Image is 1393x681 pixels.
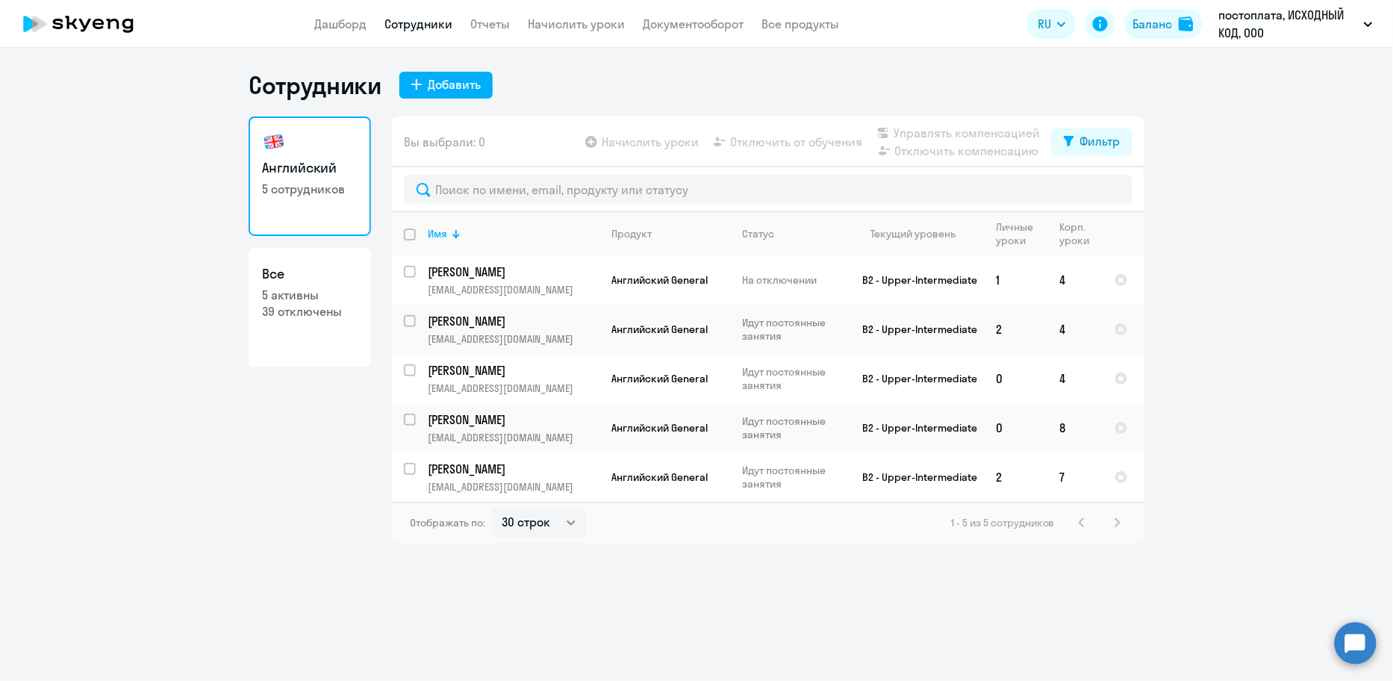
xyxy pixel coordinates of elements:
div: Имя [428,227,599,240]
h1: Сотрудники [249,70,381,100]
h3: Все [262,264,358,284]
div: Корп. уроки [1060,220,1102,247]
div: Добавить [428,75,481,93]
a: [PERSON_NAME] [428,411,599,428]
td: 4 [1048,255,1103,305]
p: [EMAIL_ADDRESS][DOMAIN_NAME] [428,283,599,296]
input: Поиск по имени, email, продукту или статусу [404,175,1132,205]
p: постоплата, ИСХОДНЫЙ КОД, ООО [1219,6,1358,42]
img: balance [1179,16,1194,31]
td: 8 [1048,403,1103,453]
td: B2 - Upper-Intermediate [845,255,984,305]
a: Дашборд [314,16,367,31]
p: [EMAIL_ADDRESS][DOMAIN_NAME] [428,431,599,444]
p: [EMAIL_ADDRESS][DOMAIN_NAME] [428,382,599,395]
p: [PERSON_NAME] [428,461,596,477]
span: Английский General [611,470,708,484]
td: 4 [1048,305,1103,354]
p: 5 активны [262,287,358,303]
a: Отчеты [470,16,510,31]
div: Личные уроки [996,220,1047,247]
div: Корп. уроки [1060,220,1090,247]
p: Идут постоянные занятия [742,365,844,392]
p: Идут постоянные занятия [742,316,844,343]
div: Личные уроки [996,220,1034,247]
span: Вы выбрали: 0 [404,133,485,151]
img: english [262,130,286,154]
a: Все продукты [761,16,839,31]
td: 4 [1048,354,1103,403]
p: 39 отключены [262,303,358,320]
td: B2 - Upper-Intermediate [845,403,984,453]
td: 0 [984,403,1048,453]
a: Все5 активны39 отключены [249,248,371,367]
p: [PERSON_NAME] [428,264,596,280]
div: Продукт [611,227,652,240]
span: 1 - 5 из 5 сотрудников [951,516,1055,529]
span: Отображать по: [410,516,485,529]
a: Сотрудники [384,16,452,31]
p: Идут постоянные занятия [742,414,844,441]
span: Английский General [611,421,708,435]
h3: Английский [262,158,358,178]
p: [PERSON_NAME] [428,411,596,428]
td: 1 [984,255,1048,305]
td: 2 [984,305,1048,354]
p: На отключении [742,273,844,287]
p: [EMAIL_ADDRESS][DOMAIN_NAME] [428,332,599,346]
button: RU [1027,9,1076,39]
p: [PERSON_NAME] [428,313,596,329]
div: Текущий уровень [857,227,983,240]
a: [PERSON_NAME] [428,362,599,379]
a: [PERSON_NAME] [428,264,599,280]
td: B2 - Upper-Intermediate [845,453,984,502]
a: Документооборот [643,16,744,31]
span: Английский General [611,323,708,336]
p: Идут постоянные занятия [742,464,844,491]
a: [PERSON_NAME] [428,461,599,477]
button: Фильтр [1052,128,1132,155]
td: 0 [984,354,1048,403]
div: Фильтр [1080,132,1121,150]
td: 7 [1048,453,1103,502]
div: Статус [742,227,844,240]
span: RU [1038,15,1051,33]
div: Продукт [611,227,729,240]
button: Балансbalance [1124,9,1203,39]
td: 2 [984,453,1048,502]
a: Английский5 сотрудников [249,116,371,236]
div: Статус [742,227,774,240]
div: Баланс [1133,15,1173,33]
a: [PERSON_NAME] [428,313,599,329]
td: B2 - Upper-Intermediate [845,354,984,403]
span: Английский General [611,273,708,287]
div: Имя [428,227,447,240]
div: Текущий уровень [871,227,956,240]
button: постоплата, ИСХОДНЫЙ КОД, ООО [1212,6,1380,42]
span: Английский General [611,372,708,385]
a: Начислить уроки [528,16,625,31]
p: [PERSON_NAME] [428,362,596,379]
button: Добавить [399,72,493,99]
p: [EMAIL_ADDRESS][DOMAIN_NAME] [428,480,599,494]
td: B2 - Upper-Intermediate [845,305,984,354]
p: 5 сотрудников [262,181,358,197]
